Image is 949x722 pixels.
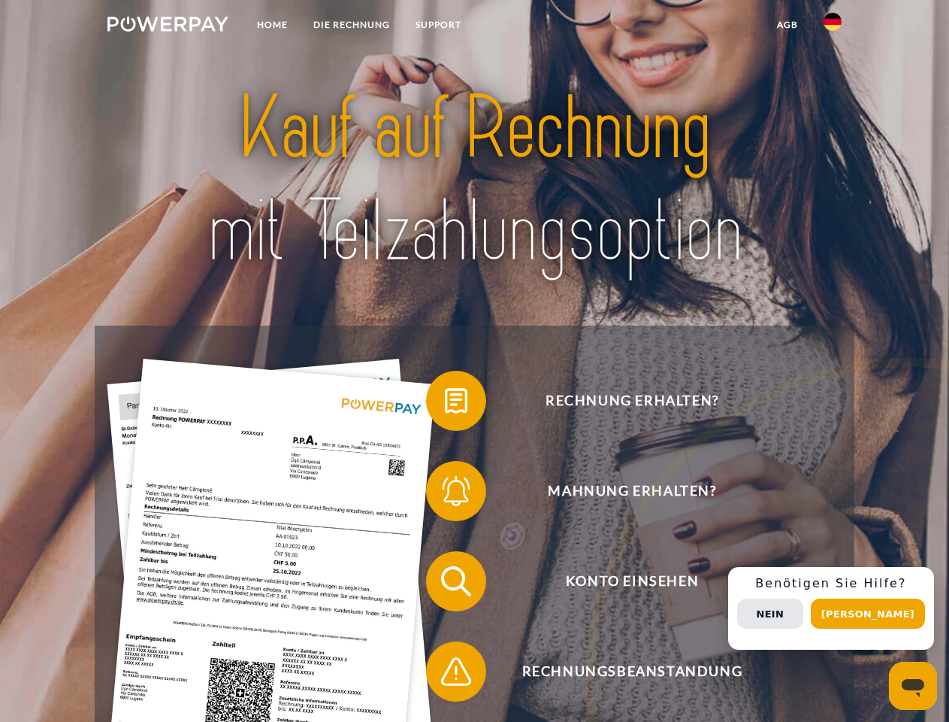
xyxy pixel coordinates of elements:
img: qb_bell.svg [437,472,475,510]
button: Rechnung erhalten? [426,371,817,431]
button: Rechnungsbeanstandung [426,642,817,702]
button: Nein [737,599,803,629]
span: Rechnungsbeanstandung [448,642,816,702]
button: [PERSON_NAME] [811,599,925,629]
img: qb_search.svg [437,563,475,600]
a: agb [764,11,811,38]
img: title-powerpay_de.svg [144,72,805,288]
div: Schnellhilfe [728,567,934,650]
h3: Benötigen Sie Hilfe? [737,576,925,591]
button: Mahnung erhalten? [426,461,817,521]
iframe: Schaltfläche zum Öffnen des Messaging-Fensters [889,662,937,710]
img: logo-powerpay-white.svg [107,17,228,32]
span: Mahnung erhalten? [448,461,816,521]
img: qb_warning.svg [437,653,475,690]
span: Konto einsehen [448,551,816,611]
button: Konto einsehen [426,551,817,611]
img: de [824,13,842,31]
a: DIE RECHNUNG [301,11,403,38]
span: Rechnung erhalten? [448,371,816,431]
a: SUPPORT [403,11,474,38]
img: qb_bill.svg [437,382,475,420]
a: Home [244,11,301,38]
